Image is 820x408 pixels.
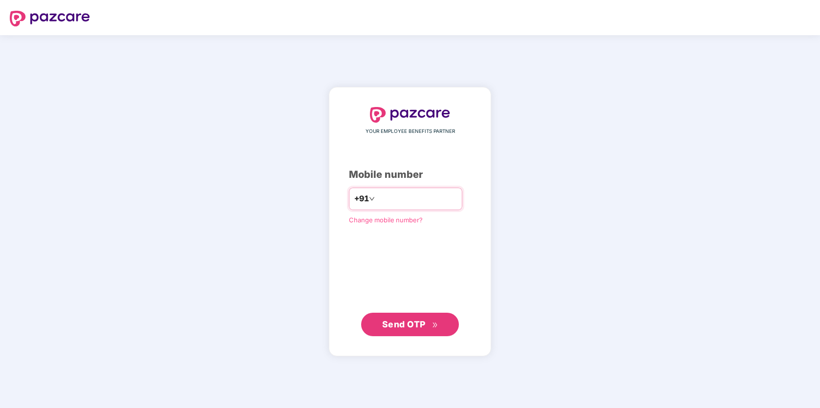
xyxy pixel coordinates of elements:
[361,313,459,336] button: Send OTPdouble-right
[369,196,375,202] span: down
[349,216,423,224] a: Change mobile number?
[366,128,455,135] span: YOUR EMPLOYEE BENEFITS PARTNER
[10,11,90,26] img: logo
[370,107,450,123] img: logo
[349,167,471,182] div: Mobile number
[354,193,369,205] span: +91
[382,319,426,329] span: Send OTP
[432,322,438,328] span: double-right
